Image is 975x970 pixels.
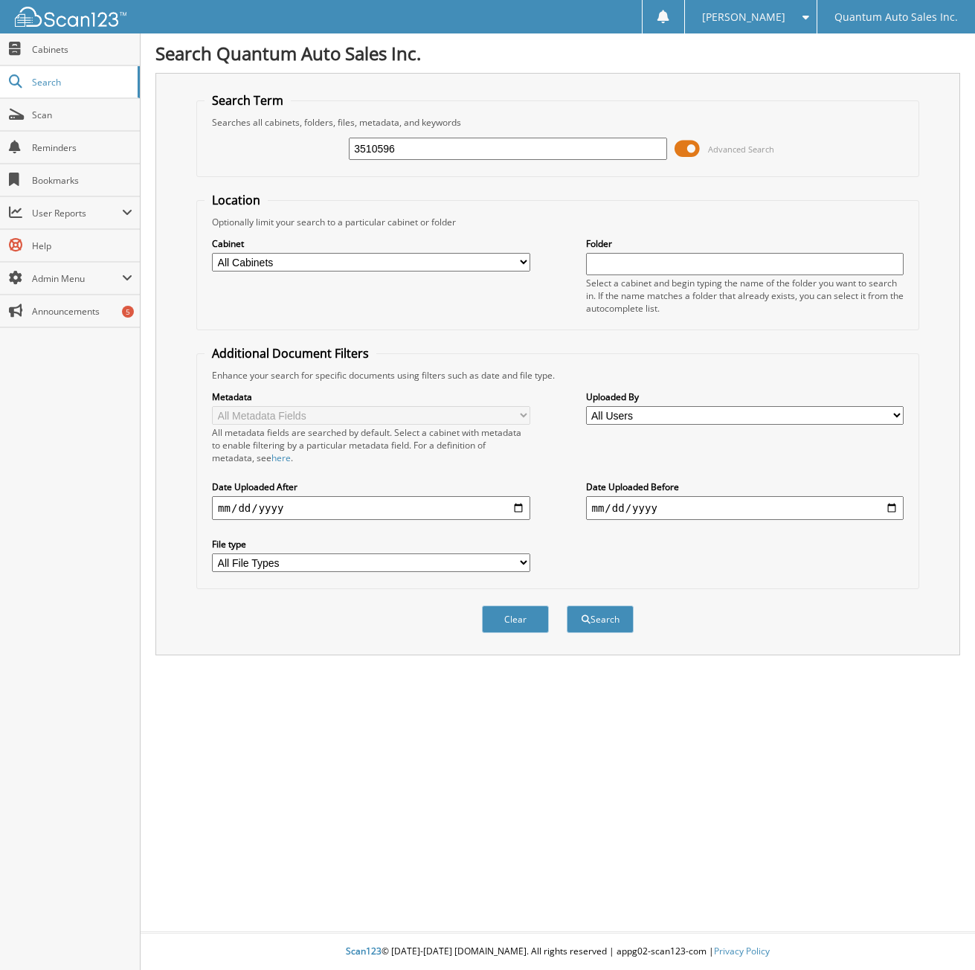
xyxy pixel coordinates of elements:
iframe: Chat Widget [901,899,975,970]
span: Advanced Search [708,144,774,155]
span: Cabinets [32,43,132,56]
a: here [271,452,291,464]
label: Date Uploaded After [212,481,530,493]
div: All metadata fields are searched by default. Select a cabinet with metadata to enable filtering b... [212,426,530,464]
span: Reminders [32,141,132,154]
span: Admin Menu [32,272,122,285]
div: Select a cabinet and begin typing the name of the folder you want to search in. If the name match... [586,277,904,315]
label: Uploaded By [586,391,904,403]
legend: Location [205,192,268,208]
input: end [586,496,904,520]
span: User Reports [32,207,122,219]
label: Metadata [212,391,530,403]
div: 5 [122,306,134,318]
div: Enhance your search for specific documents using filters such as date and file type. [205,369,911,382]
span: Announcements [32,305,132,318]
span: Quantum Auto Sales Inc. [834,13,958,22]
button: Clear [482,606,549,633]
button: Search [567,606,634,633]
label: Date Uploaded Before [586,481,904,493]
img: scan123-logo-white.svg [15,7,126,27]
div: © [DATE]-[DATE] [DOMAIN_NAME]. All rights reserved | appg02-scan123-com | [141,934,975,970]
span: Bookmarks [32,174,132,187]
label: Folder [586,237,904,250]
a: Privacy Policy [714,945,770,957]
span: Help [32,240,132,252]
input: start [212,496,530,520]
label: Cabinet [212,237,530,250]
legend: Search Term [205,92,291,109]
h1: Search Quantum Auto Sales Inc. [155,41,960,65]
span: Search [32,76,130,89]
label: File type [212,538,530,550]
div: Searches all cabinets, folders, files, metadata, and keywords [205,116,911,129]
span: Scan123 [346,945,382,957]
span: Scan [32,109,132,121]
legend: Additional Document Filters [205,345,376,362]
span: [PERSON_NAME] [702,13,785,22]
div: Optionally limit your search to a particular cabinet or folder [205,216,911,228]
